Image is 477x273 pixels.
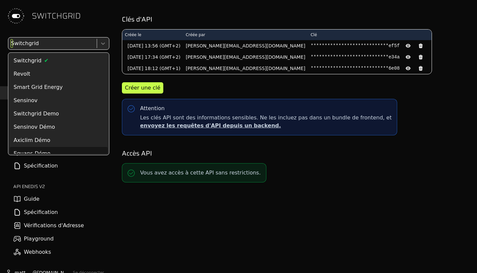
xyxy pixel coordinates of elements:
[308,30,432,40] th: Clé
[10,81,108,94] div: Smart Grid Energy
[10,94,108,107] div: Sensinov
[122,63,183,74] td: [DATE] 18:12 (GMT+1)
[122,15,468,24] h2: Clés d'API
[183,40,308,51] td: [PERSON_NAME][EMAIL_ADDRESS][DOMAIN_NAME]
[183,63,308,74] td: [PERSON_NAME][EMAIL_ADDRESS][DOMAIN_NAME]
[122,82,163,94] button: Créer une clé
[122,30,183,40] th: Créée le
[10,107,108,120] div: Switchgrid Demo
[13,183,109,190] h2: API ENEDIS v2
[140,114,392,130] span: Les clés API sont des informations sensibles. Ne les incluez pas dans un bundle de frontend, et
[10,134,108,147] div: Axiclim Démo
[32,11,81,21] span: SWITCHGRID
[122,51,183,63] td: [DATE] 17:34 (GMT+2)
[5,5,26,27] img: Switchgrid Logo
[140,104,165,112] div: Attention
[10,67,108,81] div: Revolt
[140,169,261,177] p: Vous avez accès à cette API sans restrictions.
[10,120,108,134] div: Sensinov Démo
[122,40,183,51] td: [DATE] 13:56 (GMT+2)
[10,54,108,67] div: Switchgrid
[125,84,160,92] div: Créer une clé
[10,147,108,160] div: Equans Démo
[183,51,308,63] td: [PERSON_NAME][EMAIL_ADDRESS][DOMAIN_NAME]
[140,122,392,130] p: envoyez les requêtes d'API depuis un backend.
[122,149,468,158] h2: Accès API
[183,30,308,40] th: Créée par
